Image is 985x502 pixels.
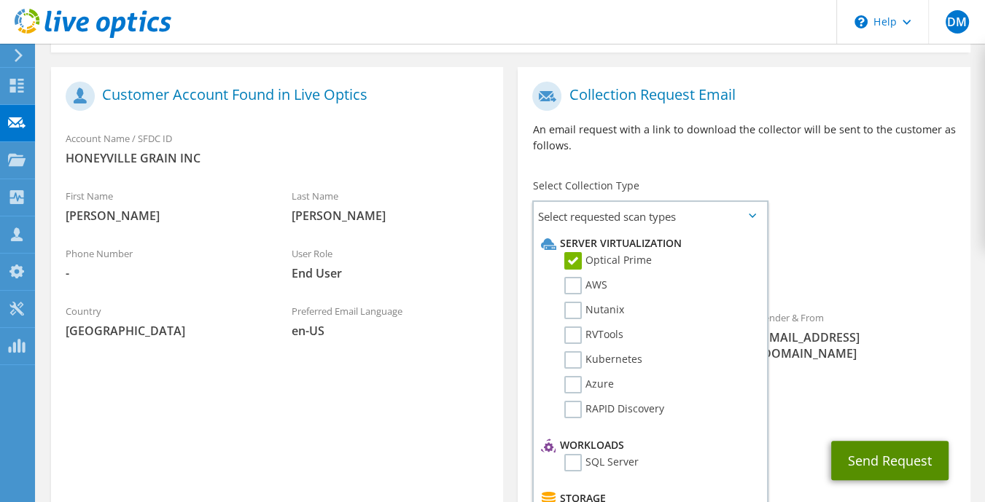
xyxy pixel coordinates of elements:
[66,82,481,111] h1: Customer Account Found in Live Optics
[292,208,488,224] span: [PERSON_NAME]
[537,436,759,454] li: Workloads
[66,208,262,224] span: [PERSON_NAME]
[66,150,488,166] span: HONEYVILLE GRAIN INC
[277,296,503,346] div: Preferred Email Language
[946,10,969,34] span: DM
[759,329,956,361] span: [EMAIL_ADDRESS][DOMAIN_NAME]
[51,296,277,346] div: Country
[277,238,503,289] div: User Role
[518,302,744,369] div: To
[532,179,639,193] label: Select Collection Type
[51,123,503,173] div: Account Name / SFDC ID
[564,376,614,393] label: Azure
[51,238,277,289] div: Phone Number
[66,323,262,339] span: [GEOGRAPHIC_DATA]
[537,235,759,252] li: Server Virtualization
[564,351,642,369] label: Kubernetes
[534,202,766,231] span: Select requested scan types
[564,277,607,294] label: AWS
[831,441,949,480] button: Send Request
[532,82,948,111] h1: Collection Request Email
[51,181,277,231] div: First Name
[292,323,488,339] span: en-US
[518,237,970,295] div: Requested Collections
[564,326,623,344] label: RVTools
[564,302,624,319] label: Nutanix
[854,15,868,28] svg: \n
[532,122,955,154] p: An email request with a link to download the collector will be sent to the customer as follows.
[292,265,488,281] span: End User
[564,401,664,418] label: RAPID Discovery
[744,302,970,369] div: Sender & From
[564,252,652,270] label: Optical Prime
[277,181,503,231] div: Last Name
[66,265,262,281] span: -
[564,454,639,471] label: SQL Server
[518,376,970,426] div: CC & Reply To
